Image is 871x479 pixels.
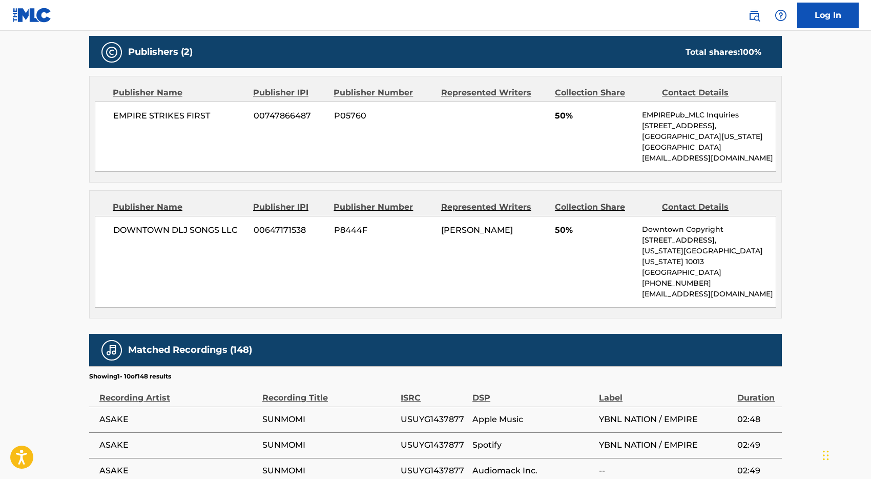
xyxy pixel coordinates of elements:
[113,110,246,122] span: EMPIRE STRIKES FIRST
[642,278,776,289] p: [PHONE_NUMBER]
[441,201,547,213] div: Represented Writers
[262,439,396,451] span: SUNMOMI
[472,439,594,451] span: Spotify
[253,87,326,99] div: Publisher IPI
[737,465,777,477] span: 02:49
[775,9,787,22] img: help
[254,224,326,236] span: 00647171538
[128,344,252,356] h5: Matched Recordings (148)
[642,235,776,246] p: [STREET_ADDRESS],
[642,131,776,142] p: [GEOGRAPHIC_DATA][US_STATE]
[737,381,777,404] div: Duration
[99,413,257,426] span: ASAKE
[642,289,776,300] p: [EMAIL_ADDRESS][DOMAIN_NAME]
[472,413,594,426] span: Apple Music
[748,9,760,22] img: search
[771,5,791,26] div: Help
[441,225,513,235] span: [PERSON_NAME]
[737,413,777,426] span: 02:48
[642,142,776,153] p: [GEOGRAPHIC_DATA]
[113,87,245,99] div: Publisher Name
[401,413,467,426] span: USUYG1437877
[401,439,467,451] span: USUYG1437877
[253,201,326,213] div: Publisher IPI
[128,46,193,58] h5: Publishers (2)
[334,87,433,99] div: Publisher Number
[599,465,732,477] span: --
[797,3,859,28] a: Log In
[662,87,761,99] div: Contact Details
[686,46,761,58] div: Total shares:
[99,465,257,477] span: ASAKE
[113,224,246,236] span: DOWNTOWN DLJ SONGS LLC
[820,430,871,479] iframe: Chat Widget
[441,87,547,99] div: Represented Writers
[737,439,777,451] span: 02:49
[599,381,732,404] div: Label
[642,153,776,164] p: [EMAIL_ADDRESS][DOMAIN_NAME]
[662,201,761,213] div: Contact Details
[599,413,732,426] span: YBNL NATION / EMPIRE
[99,439,257,451] span: ASAKE
[642,267,776,278] p: [GEOGRAPHIC_DATA]
[744,5,764,26] a: Public Search
[401,381,467,404] div: ISRC
[106,344,118,356] img: Matched Recordings
[334,201,433,213] div: Publisher Number
[262,381,396,404] div: Recording Title
[642,121,776,131] p: [STREET_ADDRESS],
[99,381,257,404] div: Recording Artist
[12,8,52,23] img: MLC Logo
[334,224,433,236] span: P8444F
[555,110,634,122] span: 50%
[555,201,654,213] div: Collection Share
[262,465,396,477] span: SUNMOMI
[555,87,654,99] div: Collection Share
[334,110,433,122] span: P05760
[472,381,594,404] div: DSP
[89,372,171,381] p: Showing 1 - 10 of 148 results
[262,413,396,426] span: SUNMOMI
[642,110,776,121] p: EMPIREPub_MLC Inquiries
[106,46,118,58] img: Publishers
[599,439,732,451] span: YBNL NATION / EMPIRE
[401,465,467,477] span: USUYG1437877
[823,440,829,471] div: Drag
[642,246,776,267] p: [US_STATE][GEOGRAPHIC_DATA][US_STATE] 10013
[113,201,245,213] div: Publisher Name
[555,224,634,236] span: 50%
[740,47,761,57] span: 100 %
[472,465,594,477] span: Audiomack Inc.
[254,110,326,122] span: 00747866487
[642,224,776,235] p: Downtown Copyright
